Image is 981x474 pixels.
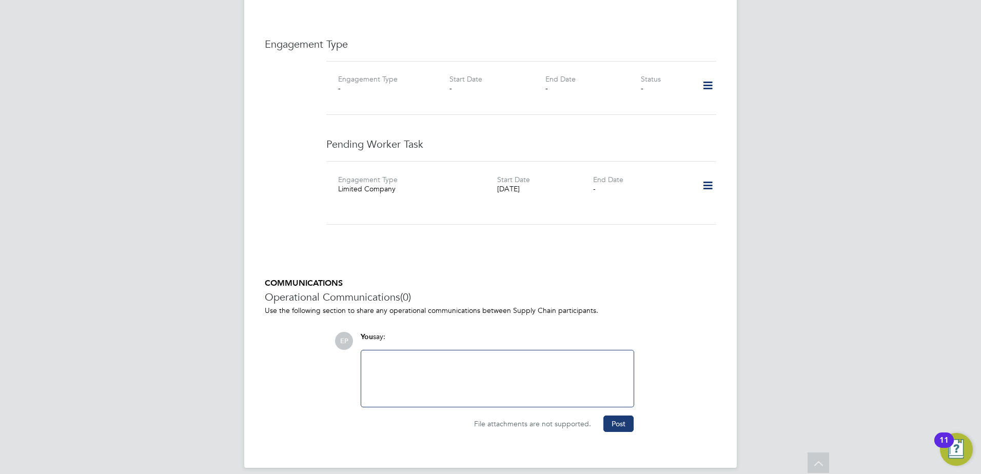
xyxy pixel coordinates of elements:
[338,184,497,193] div: Limited Company
[593,184,689,193] div: -
[265,37,716,51] h3: Engagement Type
[939,440,949,453] div: 11
[940,433,973,466] button: Open Resource Center, 11 new notifications
[474,419,591,428] span: File attachments are not supported.
[641,74,661,84] label: Status
[338,175,398,184] label: Engagement Type
[449,74,482,84] label: Start Date
[265,278,716,289] h5: COMMUNICATIONS
[361,332,373,341] span: You
[449,84,545,93] div: -
[497,175,530,184] label: Start Date
[361,332,634,350] div: say:
[545,74,576,84] label: End Date
[335,332,353,350] span: EP
[497,184,593,193] div: [DATE]
[265,306,716,315] p: Use the following section to share any operational communications between Supply Chain participants.
[603,416,634,432] button: Post
[265,290,716,304] h3: Operational Communications
[593,175,623,184] label: End Date
[338,84,434,93] div: -
[545,84,641,93] div: -
[326,137,716,151] h3: Pending Worker Task
[641,84,689,93] div: -
[400,290,411,304] span: (0)
[338,74,398,84] label: Engagement Type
